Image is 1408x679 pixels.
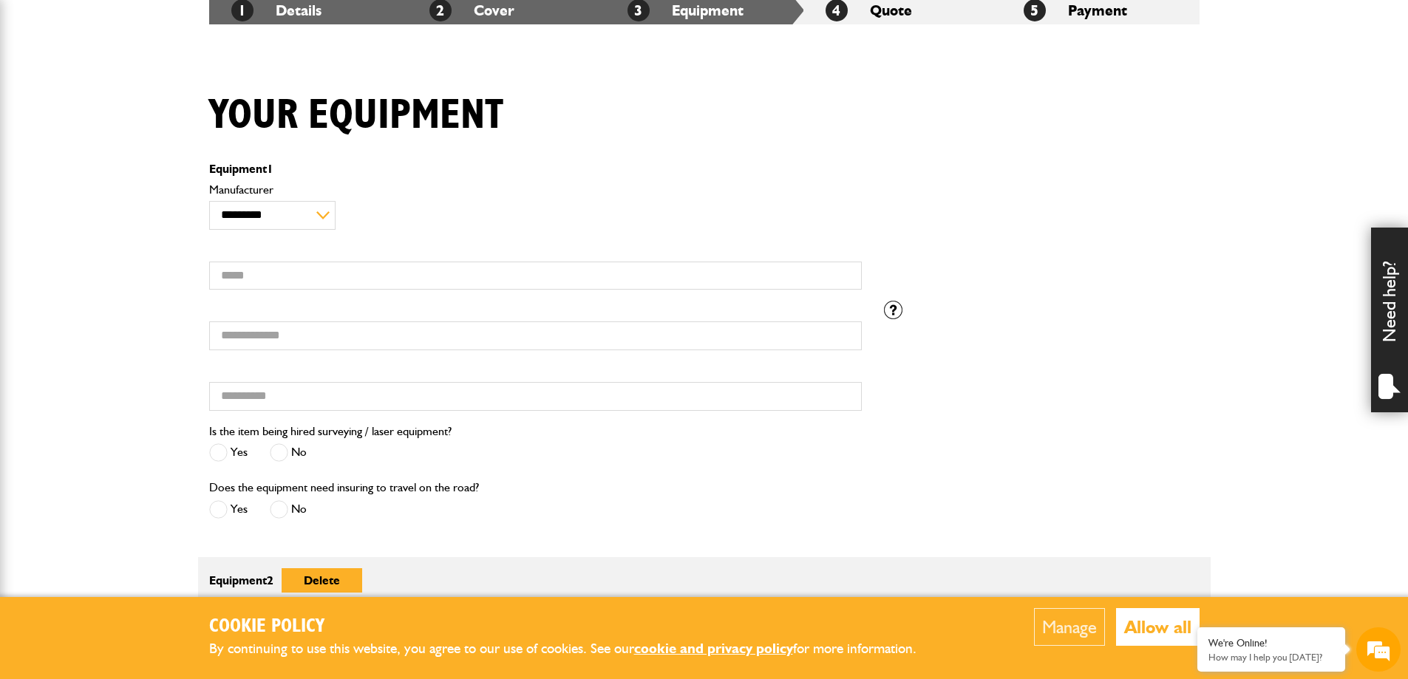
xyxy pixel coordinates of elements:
[209,426,452,437] label: Is the item being hired surveying / laser equipment?
[209,184,862,196] label: Manufacturer
[429,1,514,19] a: 2Cover
[25,82,62,103] img: d_20077148190_company_1631870298795_20077148190
[19,180,270,213] input: Enter your email address
[19,267,270,443] textarea: Type your message and hit 'Enter'
[209,638,941,661] p: By continuing to use this website, you agree to our use of cookies. See our for more information.
[19,224,270,256] input: Enter your phone number
[267,162,273,176] span: 1
[1208,652,1334,663] p: How may I help you today?
[1116,608,1200,646] button: Allow all
[231,1,322,19] a: 1Details
[77,83,248,102] div: Chat with us now
[209,500,248,519] label: Yes
[209,615,941,638] h2: Cookie Policy
[634,640,793,657] a: cookie and privacy policy
[1034,608,1105,646] button: Manage
[282,568,362,593] button: Delete
[270,443,307,462] label: No
[1208,637,1334,649] div: We're Online!
[19,137,270,169] input: Enter your last name
[1371,228,1408,412] div: Need help?
[270,500,307,519] label: No
[242,7,278,43] div: Minimize live chat window
[209,568,862,593] p: Equipment
[209,443,248,462] label: Yes
[209,482,479,494] label: Does the equipment need insuring to travel on the road?
[209,91,503,140] h1: Your equipment
[267,573,273,587] span: 2
[209,163,862,175] p: Equipment
[201,455,268,475] em: Start Chat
